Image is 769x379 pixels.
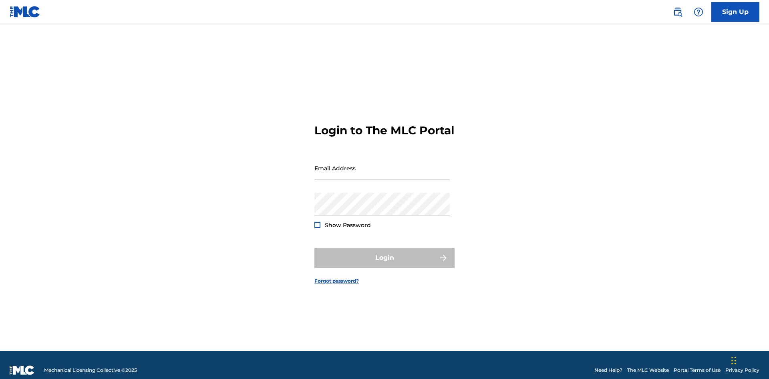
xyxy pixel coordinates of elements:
[10,365,34,375] img: logo
[44,367,137,374] span: Mechanical Licensing Collective © 2025
[594,367,622,374] a: Need Help?
[314,277,359,285] a: Forgot password?
[670,4,686,20] a: Public Search
[673,7,682,17] img: search
[725,367,759,374] a: Privacy Policy
[325,221,371,229] span: Show Password
[729,341,769,379] iframe: Chat Widget
[674,367,721,374] a: Portal Terms of Use
[314,124,454,138] h3: Login to The MLC Portal
[711,2,759,22] a: Sign Up
[694,7,703,17] img: help
[731,349,736,373] div: Drag
[690,4,707,20] div: Help
[627,367,669,374] a: The MLC Website
[10,6,40,18] img: MLC Logo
